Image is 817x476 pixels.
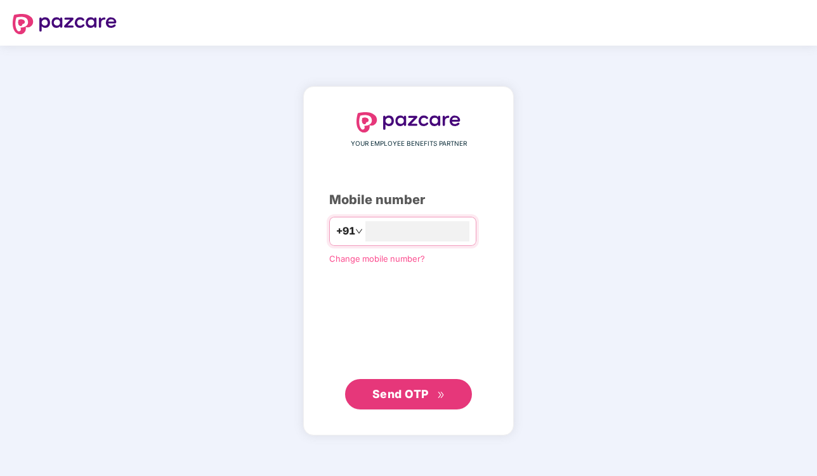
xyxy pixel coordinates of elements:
[329,190,488,210] div: Mobile number
[356,112,461,132] img: logo
[355,228,363,235] span: down
[345,379,472,409] button: Send OTPdouble-right
[372,387,429,401] span: Send OTP
[13,14,117,34] img: logo
[336,223,355,239] span: +91
[351,139,467,149] span: YOUR EMPLOYEE BENEFITS PARTNER
[329,254,425,264] a: Change mobile number?
[437,391,445,399] span: double-right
